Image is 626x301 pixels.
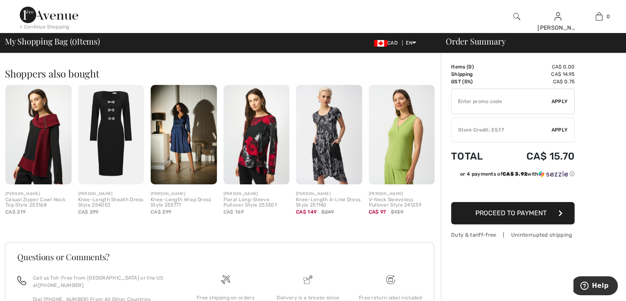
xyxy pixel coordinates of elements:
h3: Questions or Comments? [17,253,422,261]
div: Duty & tariff-free | Uninterrupted shipping [451,231,575,239]
div: [PERSON_NAME] [5,191,72,197]
div: < Continue Shopping [20,23,70,31]
div: Knee-Length Sheath Dress Style 254053 [78,197,144,209]
div: or 4 payments ofCA$ 3.92withSezzle Click to learn more about Sezzle [451,170,575,181]
div: [PERSON_NAME] [538,24,578,32]
input: Promo code [451,89,552,114]
span: 0 [607,13,610,20]
img: Floral Long-Sleeve Pullover Style 253301 [223,85,290,184]
span: $139 [391,208,403,216]
img: Casual Zipper Cowl Neck Top Style 253168 [5,85,72,184]
iframe: PayPal-paypal [451,181,575,199]
a: Sign In [554,12,561,20]
div: or 4 payments of with [460,170,575,178]
img: Canadian Dollar [374,40,387,47]
a: 0 [579,12,619,21]
span: EN [406,40,416,46]
td: CA$ 0.75 [500,78,575,85]
img: Free shipping on orders over $99 [386,275,395,284]
button: Proceed to Payment [451,202,575,224]
div: Order Summary [436,37,621,45]
span: CA$ 299 [78,209,99,215]
img: 1ère Avenue [20,7,78,23]
img: Free shipping on orders over $99 [221,275,230,284]
a: [PHONE_NUMBER] [38,282,84,288]
div: [PERSON_NAME] [151,191,217,197]
div: Knee-Length Wrap Dress Style 253777 [151,197,217,209]
h2: Shoppers also bought [5,68,441,78]
span: Proceed to Payment [475,209,547,217]
span: $249 [321,208,334,216]
span: 0 [468,64,472,70]
div: V-Neck Sleeveless Pullover Style 241239 [369,197,435,209]
span: CA$ 219 [5,209,26,215]
span: CA$ 149 [296,209,316,215]
img: Knee-Length Wrap Dress Style 253777 [151,85,217,184]
td: Shipping [451,71,500,78]
div: Floral Long-Sleeve Pullover Style 253301 [223,197,290,209]
span: CA$ 169 [223,209,244,215]
img: My Info [554,12,561,21]
span: CA$ 299 [151,209,171,215]
td: Total [451,142,500,170]
td: GST (5%) [451,78,500,85]
td: CA$ 14.95 [500,71,575,78]
img: call [17,276,26,285]
img: Sezzle [538,170,568,178]
img: Delivery is a breeze since we pay the duties! [303,275,312,284]
span: My Shopping Bag ( Items) [5,37,100,45]
img: search the website [513,12,520,21]
div: Store Credit: 35.17 [451,126,552,134]
div: [PERSON_NAME] [78,191,144,197]
td: CA$ 0.00 [500,63,575,71]
img: V-Neck Sleeveless Pullover Style 241239 [369,85,435,184]
span: Apply [552,98,568,105]
p: Call us Toll-Free from [GEOGRAPHIC_DATA] or the US at [33,274,175,289]
div: [PERSON_NAME] [296,191,362,197]
iframe: Opens a widget where you can find more information [573,276,618,297]
td: Items ( ) [451,63,500,71]
span: CAD [374,40,401,46]
span: Apply [552,126,568,134]
td: CA$ 15.70 [500,142,575,170]
span: CA$ 3.92 [503,171,527,177]
img: My Bag [596,12,603,21]
span: CA$ 97 [369,209,386,215]
div: Casual Zipper Cowl Neck Top Style 253168 [5,197,72,209]
div: Knee-Length A-Line Dress Style 251140 [296,197,362,209]
div: [PERSON_NAME] [369,191,435,197]
img: Knee-Length A-Line Dress Style 251140 [296,85,362,184]
img: Knee-Length Sheath Dress Style 254053 [78,85,144,184]
div: [PERSON_NAME] [223,191,290,197]
span: 0 [72,35,77,46]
